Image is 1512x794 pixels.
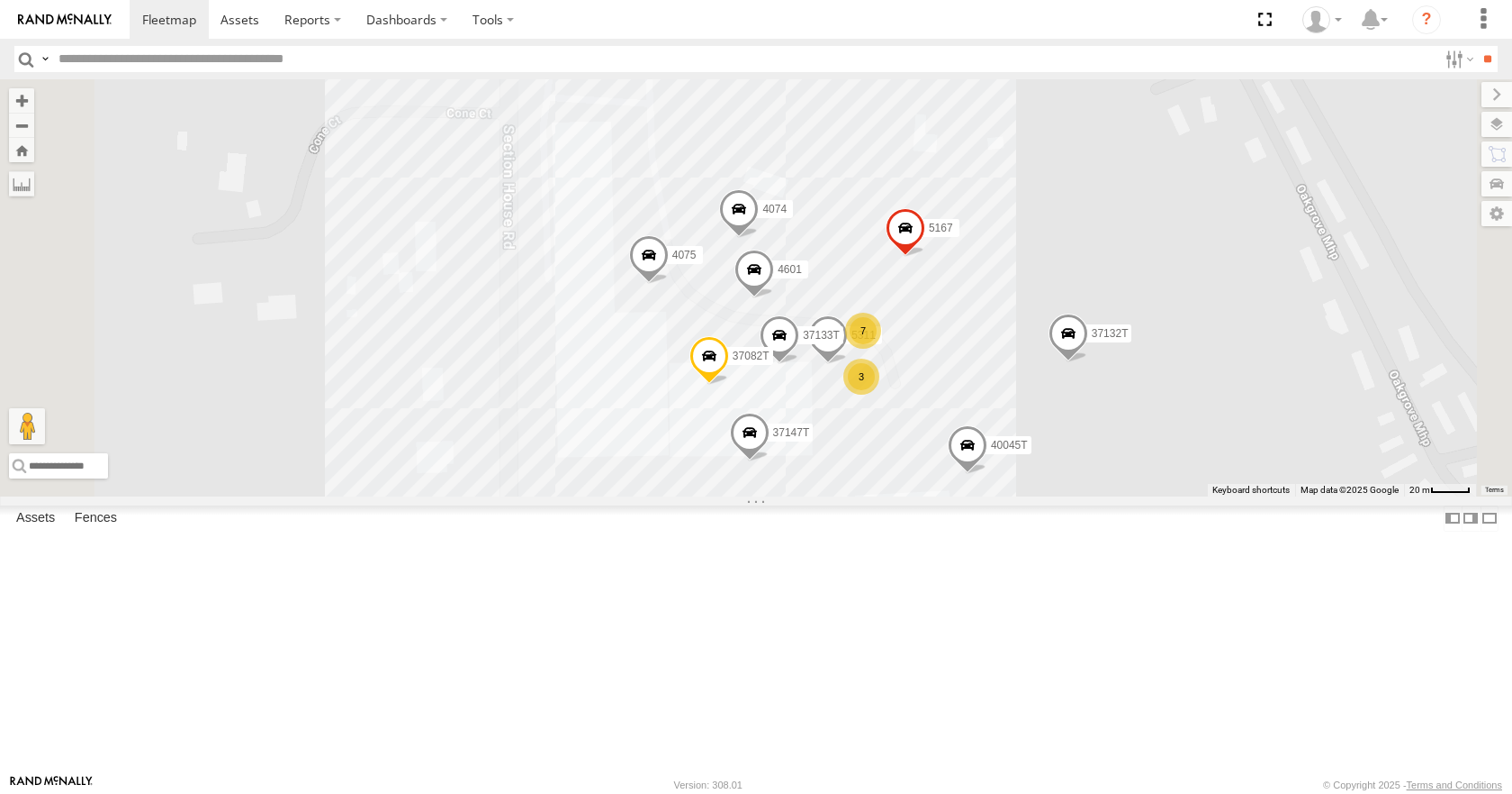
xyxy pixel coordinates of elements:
a: Terms and Conditions [1407,780,1502,790]
span: 4074 [762,204,787,216]
span: 37082T [733,351,769,363]
span: 37133T [803,330,840,342]
div: © Copyright 2025 - [1323,780,1502,790]
span: 4601 [778,263,802,276]
label: Search Filter Options [1438,46,1477,72]
label: Assets [7,507,64,532]
a: Terms (opens in new tab) [1485,486,1504,493]
span: 5167 [929,222,953,234]
div: Todd Sigmon [1296,6,1348,33]
i: ? [1412,5,1441,34]
label: Dock Summary Table to the Left [1444,506,1462,532]
label: Hide Summary Table [1480,506,1498,532]
button: Keyboard shortcuts [1212,484,1290,497]
span: 20 m [1409,485,1430,495]
button: Zoom in [9,88,34,113]
div: 7 [845,313,881,349]
span: Map data ©2025 Google [1300,485,1399,495]
label: Measure [9,171,34,196]
label: Search Query [38,46,52,72]
a: Visit our Website [10,776,93,794]
label: Dock Summary Table to the Right [1462,506,1480,532]
img: rand-logo.svg [18,14,112,26]
span: 37147T [773,427,810,440]
button: Zoom out [9,113,34,138]
span: 40045T [991,439,1028,452]
button: Map Scale: 20 m per 41 pixels [1404,484,1476,497]
div: 3 [843,359,879,395]
span: 4075 [672,249,697,261]
button: Drag Pegman onto the map to open Street View [9,408,45,444]
div: Version: 308.01 [674,780,742,790]
label: Fences [66,507,126,532]
label: Map Settings [1481,201,1512,226]
button: Zoom Home [9,138,34,162]
span: 37132T [1092,327,1129,340]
